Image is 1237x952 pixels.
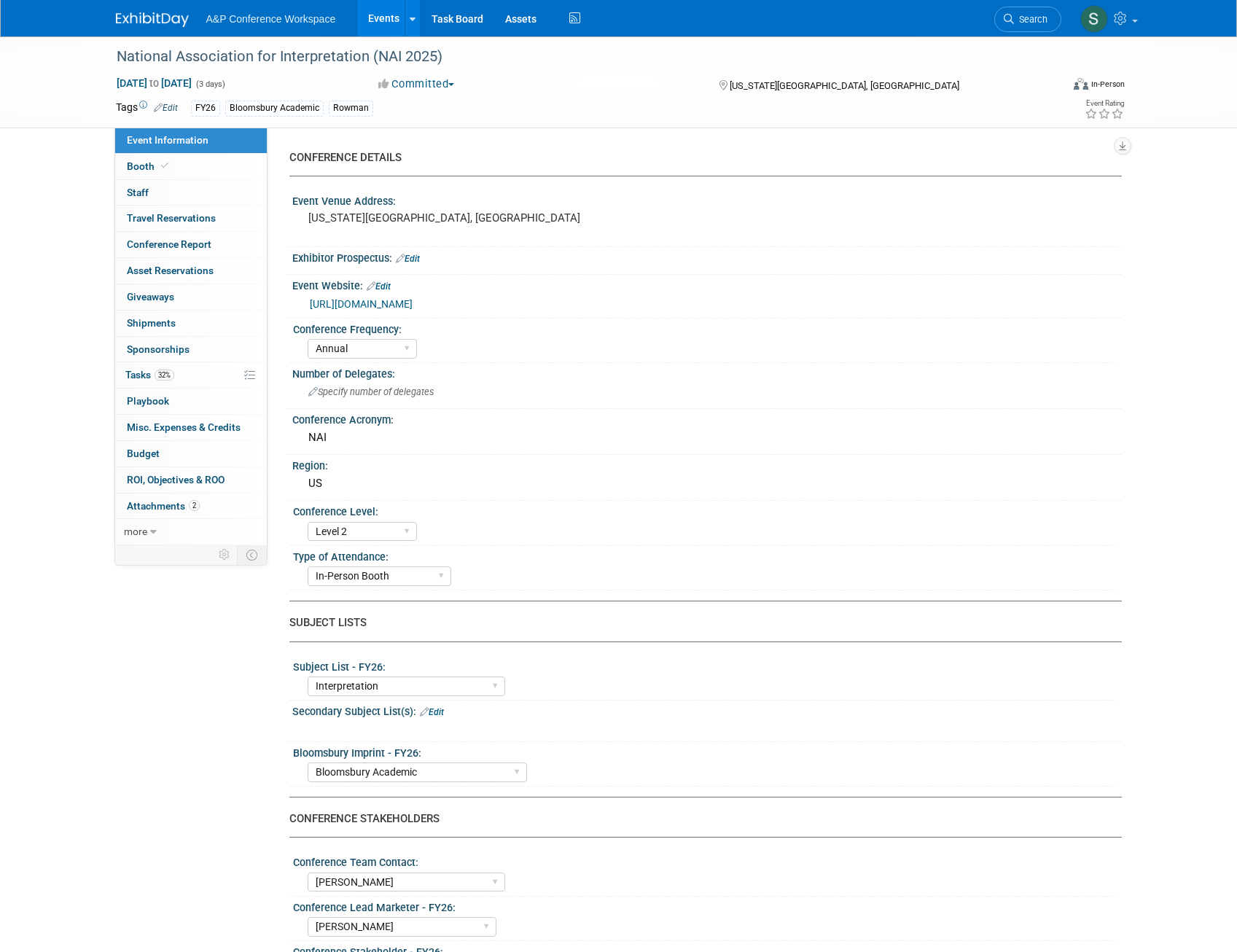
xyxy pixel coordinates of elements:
a: more [115,519,267,545]
a: Search [994,7,1061,32]
span: Tasks [125,369,174,381]
span: to [147,77,161,89]
span: Asset Reservations [127,265,214,276]
span: Staff [127,187,149,198]
span: Travel Reservations [127,212,216,224]
span: 2 [189,500,200,511]
span: Playbook [127,395,169,407]
div: CONFERENCE STAKEHOLDERS [289,811,1111,827]
div: Conference Lead Marketer - FY26: [293,897,1115,915]
i: Booth reservation complete [161,162,168,170]
a: Travel Reservations [115,206,267,231]
div: Type of Attendance: [293,546,1115,564]
div: Conference Team Contact: [293,851,1115,870]
div: NAI [303,426,1111,449]
div: Event Website: [292,275,1122,294]
div: Conference Frequency: [293,319,1115,337]
div: US [303,472,1111,495]
a: Playbook [115,389,267,414]
a: Conference Report [115,232,267,257]
div: Region: [292,455,1122,473]
a: Giveaways [115,284,267,310]
img: ExhibitDay [116,12,189,27]
div: Bloomsbury Imprint - FY26: [293,742,1115,760]
div: Event Venue Address: [292,190,1122,208]
a: Booth [115,154,267,179]
div: Event Rating [1085,100,1124,107]
a: [URL][DOMAIN_NAME] [310,298,413,310]
a: Event Information [115,128,267,153]
div: Bloomsbury Academic [225,101,324,116]
a: Misc. Expenses & Credits [115,415,267,440]
span: Shipments [127,317,176,329]
div: Event Format [975,76,1125,98]
a: Edit [396,254,420,264]
div: Exhibitor Prospectus: [292,247,1122,266]
div: National Association for Interpretation (NAI 2025) [112,44,1039,70]
a: Tasks32% [115,362,267,388]
div: Subject List - FY26: [293,656,1115,674]
span: (3 days) [195,79,225,89]
a: Asset Reservations [115,258,267,284]
span: [DATE] [DATE] [116,77,192,90]
a: Staff [115,180,267,206]
div: SUBJECT LISTS [289,615,1111,631]
td: Tags [116,100,178,117]
span: Giveaways [127,291,174,303]
span: Attachments [127,500,200,512]
span: Specify number of delegates [308,386,434,397]
a: Attachments2 [115,493,267,519]
div: In-Person [1090,79,1125,90]
div: Conference Level: [293,501,1115,519]
span: 32% [155,370,174,381]
pre: [US_STATE][GEOGRAPHIC_DATA], [GEOGRAPHIC_DATA] [308,211,622,225]
td: Personalize Event Tab Strip [212,545,238,564]
span: Booth [127,160,171,172]
a: Edit [154,103,178,113]
span: [US_STATE][GEOGRAPHIC_DATA], [GEOGRAPHIC_DATA] [730,80,959,91]
a: Sponsorships [115,337,267,362]
a: Budget [115,441,267,467]
td: Toggle Event Tabs [237,545,267,564]
div: Conference Acronym: [292,409,1122,427]
span: more [124,526,147,537]
span: Conference Report [127,238,211,250]
span: Sponsorships [127,343,190,355]
span: ROI, Objectives & ROO [127,474,225,485]
span: Misc. Expenses & Credits [127,421,241,433]
a: Edit [420,707,444,717]
span: Budget [127,448,160,459]
div: Number of Delegates: [292,363,1122,381]
button: Committed [373,77,460,92]
img: Format-Inperson.png [1074,78,1088,90]
div: Rowman [329,101,373,116]
div: CONFERENCE DETAILS [289,150,1111,165]
a: Edit [367,281,391,292]
a: ROI, Objectives & ROO [115,467,267,493]
a: Shipments [115,311,267,336]
div: FY26 [191,101,220,116]
span: Search [1014,14,1047,25]
img: Samantha Klein [1080,5,1108,33]
div: Secondary Subject List(s): [292,701,1122,719]
span: Event Information [127,134,208,146]
span: A&P Conference Workspace [206,13,336,25]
